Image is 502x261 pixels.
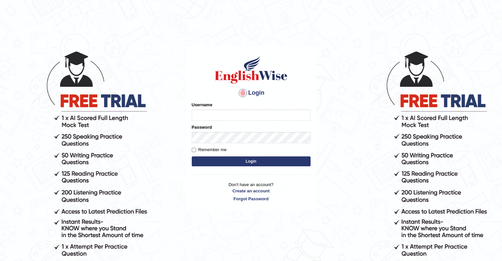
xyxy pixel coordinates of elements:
a: Forgot Password [192,196,311,202]
img: Logo of English Wise sign in for intelligent practice with AI [214,55,289,84]
h4: Login [192,88,311,98]
label: Username [192,102,213,108]
label: Remember me [192,147,227,153]
input: Remember me [192,148,196,152]
a: Create an account [192,188,311,194]
p: Don't have an account? [192,181,311,202]
label: Password [192,124,212,130]
button: Login [192,156,311,166]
